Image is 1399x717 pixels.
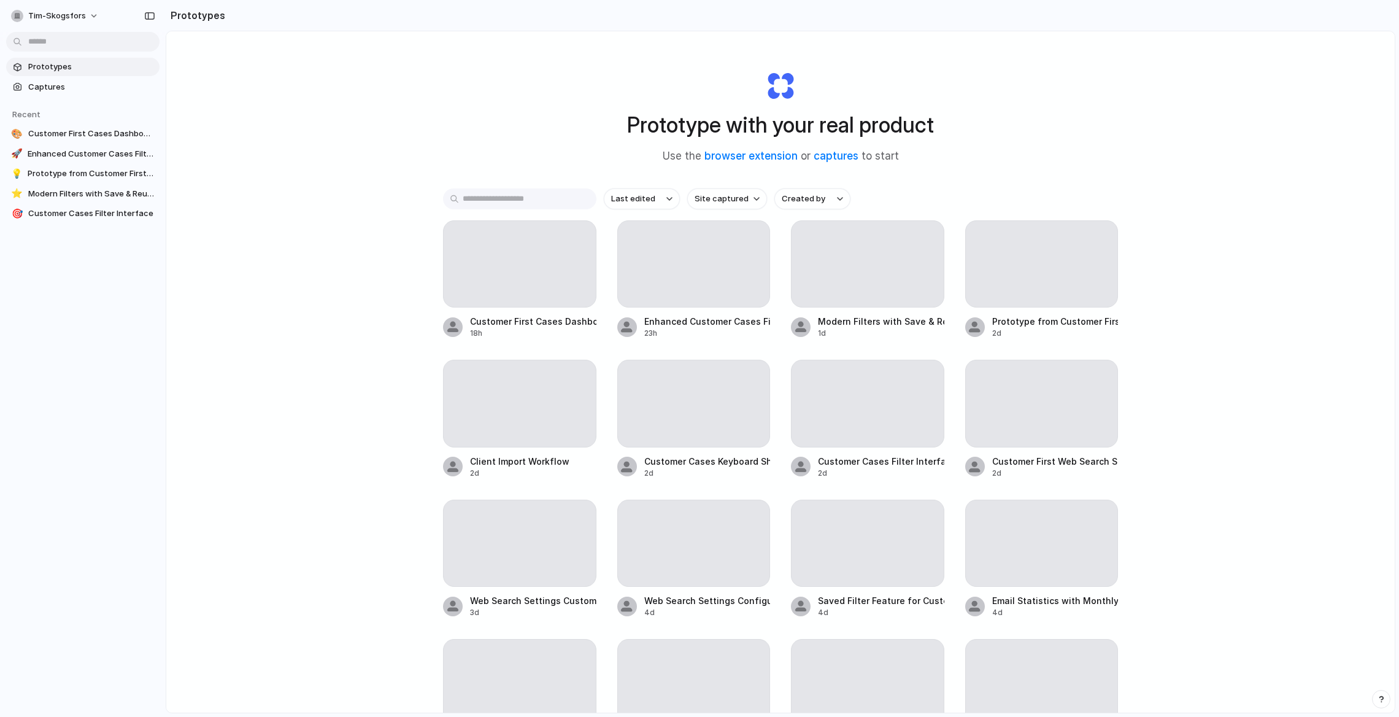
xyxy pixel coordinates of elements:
a: 🎯Customer Cases Filter Interface [6,204,160,223]
a: Email Statistics with Monthly AHT Graph4d [965,500,1119,618]
a: Saved Filter Feature for Customer Cases4d [791,500,944,618]
span: Prototype from Customer First Main [28,168,155,180]
a: 🎨Customer First Cases Dashboard [6,125,160,143]
span: Last edited [611,193,655,205]
div: Enhanced Customer Cases Filters Layout [644,315,771,328]
span: Prototypes [28,61,155,73]
div: 2d [644,468,771,479]
div: Customer First Cases Dashboard [470,315,596,328]
a: captures [814,150,858,162]
a: 💡Prototype from Customer First Main [6,165,160,183]
div: 2d [818,468,944,479]
button: Site captured [687,188,767,209]
span: Created by [782,193,825,205]
div: 💡 [11,168,23,180]
a: Customer Cases Filter Interface2d [791,360,944,478]
div: 2d [992,328,1119,339]
div: 🎯 [11,207,23,220]
a: Customer First Web Search Settings2d [965,360,1119,478]
a: Enhanced Customer Cases Filters Layout23h [617,220,771,339]
span: Customer First Cases Dashboard [28,128,155,140]
div: 4d [992,607,1119,618]
a: Web Search Settings Configuration4d [617,500,771,618]
div: 🚀 [11,148,23,160]
a: Customer Cases Keyboard Shortcuts2d [617,360,771,478]
div: Email Statistics with Monthly AHT Graph [992,594,1119,607]
div: 2d [470,468,569,479]
span: Customer Cases Filter Interface [28,207,155,220]
a: Captures [6,78,160,96]
div: 1d [818,328,944,339]
button: Created by [774,188,850,209]
a: browser extension [704,150,798,162]
div: 23h [644,328,771,339]
h1: Prototype with your real product [627,109,934,141]
div: Saved Filter Feature for Customer Cases [818,594,944,607]
span: Enhanced Customer Cases Filters Layout [28,148,155,160]
button: Last edited [604,188,680,209]
div: 18h [470,328,596,339]
span: Captures [28,81,155,93]
div: Modern Filters with Save & Reuse [818,315,944,328]
div: 2d [992,468,1119,479]
a: 🚀Enhanced Customer Cases Filters Layout [6,145,160,163]
div: 3d [470,607,596,618]
button: tim-skogsfors [6,6,105,26]
div: Web Search Settings Customization [470,594,596,607]
div: ⭐ [11,188,23,200]
div: Web Search Settings Configuration [644,594,771,607]
div: Client Import Workflow [470,455,569,468]
span: Use the or to start [663,149,899,165]
div: 🎨 [11,128,23,140]
span: tim-skogsfors [28,10,86,22]
span: Recent [12,109,40,119]
span: Site captured [695,193,749,205]
a: Prototypes [6,58,160,76]
a: Customer First Cases Dashboard18h [443,220,596,339]
div: Customer First Web Search Settings [992,455,1119,468]
div: Customer Cases Keyboard Shortcuts [644,455,771,468]
a: ⭐Modern Filters with Save & Reuse [6,185,160,203]
div: 4d [818,607,944,618]
a: Prototype from Customer First Main2d [965,220,1119,339]
div: Customer Cases Filter Interface [818,455,944,468]
h2: Prototypes [166,8,225,23]
a: Client Import Workflow2d [443,360,596,478]
a: Modern Filters with Save & Reuse1d [791,220,944,339]
a: Web Search Settings Customization3d [443,500,596,618]
div: 4d [644,607,771,618]
div: Prototype from Customer First Main [992,315,1119,328]
span: Modern Filters with Save & Reuse [28,188,155,200]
